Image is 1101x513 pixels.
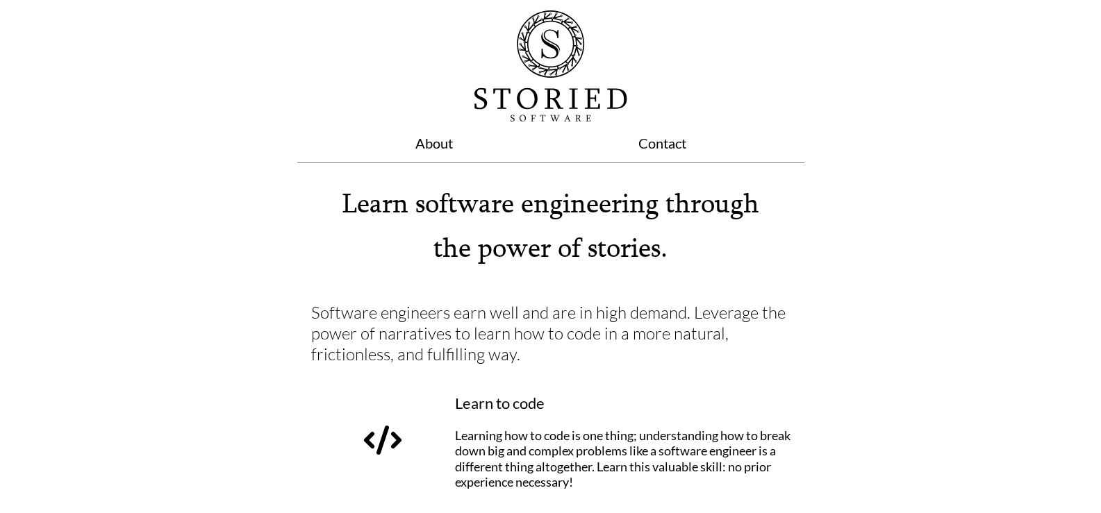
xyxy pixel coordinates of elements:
[335,180,766,269] h1: Learn software engineering through the power of stories.
[455,394,790,412] h3: Learn to code
[638,135,686,151] a: Contact
[455,428,790,490] p: Learning how to code is one thing; understanding how to break down big and complex problems like ...
[311,302,790,364] h2: Software engineers earn well and are in high demand. Leverage the power of narratives to learn ho...
[415,135,453,151] a: About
